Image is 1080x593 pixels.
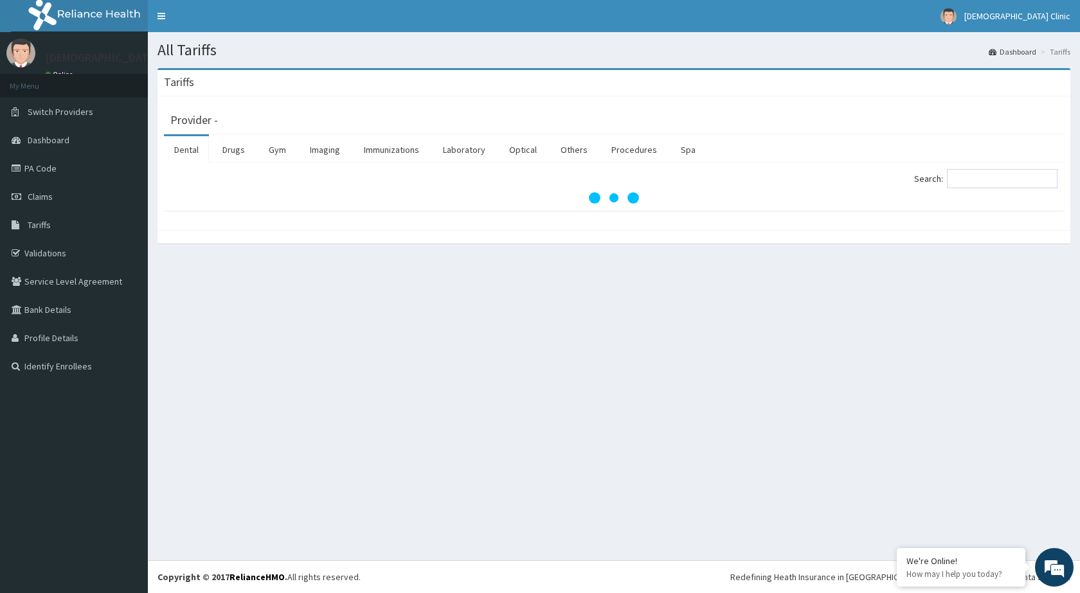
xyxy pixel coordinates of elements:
strong: Copyright © 2017 . [157,571,287,583]
a: Optical [499,136,547,163]
a: Spa [670,136,706,163]
span: Dashboard [28,134,69,146]
a: Drugs [212,136,255,163]
img: User Image [941,8,957,24]
a: Gym [258,136,296,163]
div: Redefining Heath Insurance in [GEOGRAPHIC_DATA] using Telemedicine and Data Science! [730,571,1070,583]
a: Procedures [601,136,667,163]
footer: All rights reserved. [148,560,1080,593]
p: [DEMOGRAPHIC_DATA] Clinic [45,52,188,64]
li: Tariffs [1038,46,1070,57]
h1: All Tariffs [157,42,1070,58]
label: Search: [914,169,1057,188]
a: RelianceHMO [230,571,285,583]
span: Tariffs [28,219,51,231]
a: Dashboard [989,46,1036,57]
img: User Image [6,39,35,67]
input: Search: [947,169,1057,188]
a: Imaging [300,136,350,163]
h3: Tariffs [164,76,194,88]
h3: Provider - [170,114,218,126]
span: Switch Providers [28,106,93,118]
a: Immunizations [354,136,429,163]
span: [DEMOGRAPHIC_DATA] Clinic [964,10,1070,22]
a: Others [550,136,598,163]
span: Claims [28,191,53,202]
svg: audio-loading [588,172,640,224]
div: We're Online! [906,555,1016,567]
a: Laboratory [433,136,496,163]
a: Dental [164,136,209,163]
p: How may I help you today? [906,569,1016,580]
a: Online [45,70,76,79]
